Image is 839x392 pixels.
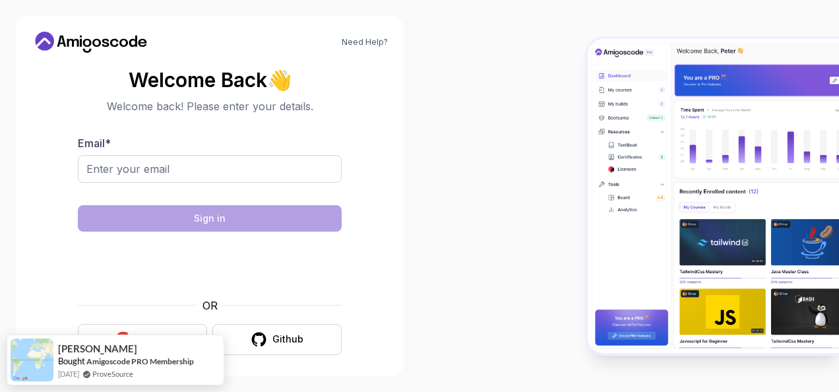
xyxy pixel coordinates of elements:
[110,240,309,290] iframe: Widget containing checkbox for hCaptcha security challenge
[272,333,303,346] div: Github
[58,368,79,379] span: [DATE]
[32,32,150,53] a: Home link
[137,333,170,346] div: Google
[202,298,218,313] p: OR
[78,98,342,114] p: Welcome back! Please enter your details.
[92,368,133,379] a: ProveSource
[588,39,839,352] img: Amigoscode Dashboard
[342,37,388,48] a: Need Help?
[78,69,342,90] h2: Welcome Back
[78,205,342,232] button: Sign in
[194,212,226,225] div: Sign in
[212,324,342,355] button: Github
[78,137,111,150] label: Email *
[58,343,137,354] span: [PERSON_NAME]
[11,339,53,381] img: provesource social proof notification image
[78,155,342,183] input: Enter your email
[58,356,85,366] span: Bought
[266,67,293,92] span: 👋
[86,356,194,367] a: Amigoscode PRO Membership
[78,324,207,355] button: Google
